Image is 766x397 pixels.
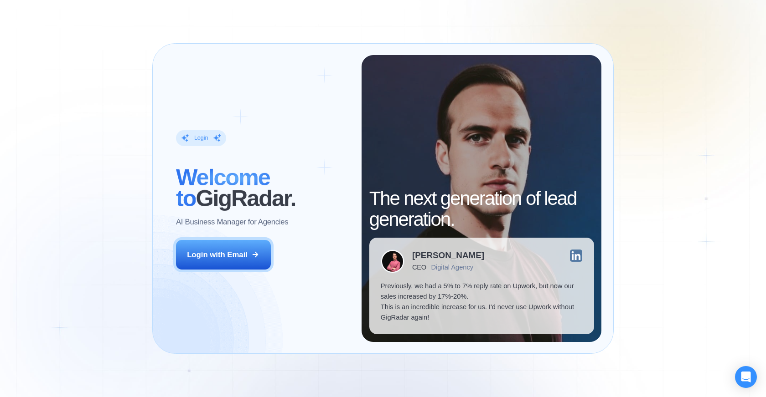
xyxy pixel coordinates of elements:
[412,264,426,271] div: CEO
[194,134,208,142] div: Login
[187,249,248,260] div: Login with Email
[735,366,757,388] div: Open Intercom Messenger
[369,188,594,230] h2: The next generation of lead generation.
[431,264,473,271] div: Digital Agency
[176,167,350,209] h2: ‍ GigRadar.
[381,281,583,323] p: Previously, we had a 5% to 7% reply rate on Upwork, but now our sales increased by 17%-20%. This ...
[176,164,270,211] span: Welcome to
[176,240,271,270] button: Login with Email
[176,217,288,227] p: AI Business Manager for Agencies
[412,251,484,260] div: [PERSON_NAME]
